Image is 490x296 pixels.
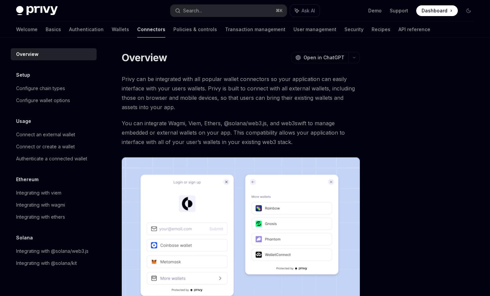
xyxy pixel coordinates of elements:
[11,245,97,257] a: Integrating with @solana/web3.js
[46,21,61,38] a: Basics
[398,21,430,38] a: API reference
[11,82,97,94] a: Configure chain types
[16,117,31,125] h5: Usage
[11,48,97,60] a: Overview
[291,52,348,63] button: Open in ChatGPT
[368,7,382,14] a: Demo
[372,21,390,38] a: Recipes
[11,153,97,165] a: Authenticate a connected wallet
[11,129,97,141] a: Connect an external wallet
[137,21,165,38] a: Connectors
[16,259,77,267] div: Integrating with @solana/kit
[16,131,75,139] div: Connect an external wallet
[16,213,65,221] div: Integrating with ethers
[16,96,70,104] div: Configure wallet options
[293,21,336,38] a: User management
[302,7,315,14] span: Ask AI
[122,74,360,112] span: Privy can be integrated with all popular wallet connectors so your application can easily interfa...
[16,84,65,92] div: Configure chain types
[16,155,87,163] div: Authenticate a connected wallet
[422,7,447,14] span: Dashboard
[16,247,89,255] div: Integrating with @solana/web3.js
[11,141,97,153] a: Connect or create a wallet
[69,21,104,38] a: Authentication
[11,199,97,211] a: Integrating with wagmi
[390,7,408,14] a: Support
[16,175,39,183] h5: Ethereum
[183,7,202,15] div: Search...
[416,5,458,16] a: Dashboard
[276,8,283,13] span: ⌘ K
[11,94,97,106] a: Configure wallet options
[11,187,97,199] a: Integrating with viem
[304,54,344,61] span: Open in ChatGPT
[11,257,97,269] a: Integrating with @solana/kit
[16,21,38,38] a: Welcome
[173,21,217,38] a: Policies & controls
[290,5,320,17] button: Ask AI
[463,5,474,16] button: Toggle dark mode
[11,211,97,223] a: Integrating with ethers
[225,21,285,38] a: Transaction management
[16,71,30,79] h5: Setup
[16,234,33,242] h5: Solana
[16,6,58,15] img: dark logo
[112,21,129,38] a: Wallets
[16,143,75,151] div: Connect or create a wallet
[122,119,360,147] span: You can integrate Wagmi, Viem, Ethers, @solana/web3.js, and web3swift to manage embedded or exter...
[16,50,39,58] div: Overview
[16,189,61,197] div: Integrating with viem
[122,52,167,64] h1: Overview
[344,21,364,38] a: Security
[16,201,65,209] div: Integrating with wagmi
[170,5,286,17] button: Search...⌘K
